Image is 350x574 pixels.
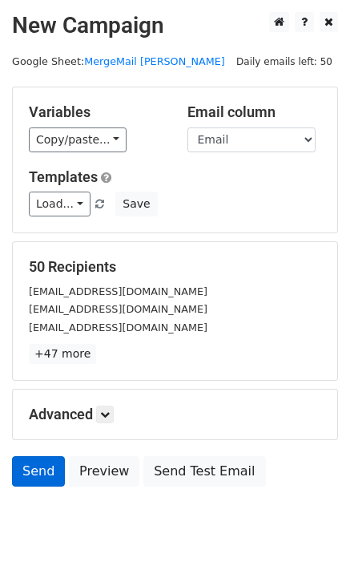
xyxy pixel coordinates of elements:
[187,103,322,121] h5: Email column
[270,497,350,574] iframe: Chat Widget
[29,285,207,297] small: [EMAIL_ADDRESS][DOMAIN_NAME]
[29,406,321,423] h5: Advanced
[69,456,139,487] a: Preview
[84,55,225,67] a: MergeMail [PERSON_NAME]
[29,103,163,121] h5: Variables
[143,456,265,487] a: Send Test Email
[29,127,127,152] a: Copy/paste...
[29,303,207,315] small: [EMAIL_ADDRESS][DOMAIN_NAME]
[12,12,338,39] h2: New Campaign
[231,53,338,71] span: Daily emails left: 50
[12,55,225,67] small: Google Sheet:
[115,192,157,216] button: Save
[12,456,65,487] a: Send
[29,192,91,216] a: Load...
[29,258,321,276] h5: 50 Recipients
[29,321,207,333] small: [EMAIL_ADDRESS][DOMAIN_NAME]
[231,55,338,67] a: Daily emails left: 50
[29,168,98,185] a: Templates
[29,344,96,364] a: +47 more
